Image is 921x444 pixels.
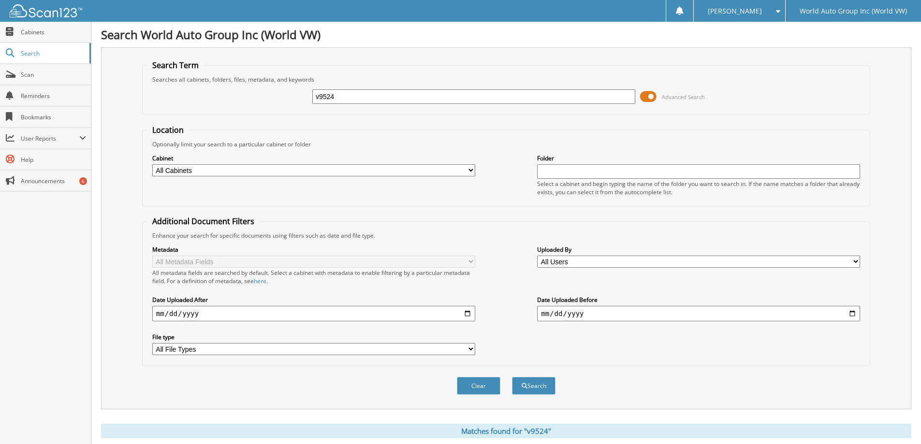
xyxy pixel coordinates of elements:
[800,8,907,14] span: World Auto Group Inc (World VW)
[101,424,911,438] div: Matches found for "v9524"
[21,92,86,100] span: Reminders
[147,231,865,240] div: Enhance your search for specific documents using filters such as date and file type.
[147,140,865,148] div: Optionally limit your search to a particular cabinet or folder
[152,296,475,304] label: Date Uploaded After
[537,245,860,254] label: Uploaded By
[21,71,86,79] span: Scan
[21,156,86,164] span: Help
[79,177,87,185] div: 6
[21,28,86,36] span: Cabinets
[10,4,82,17] img: scan123-logo-white.svg
[254,277,266,285] a: here
[537,306,860,321] input: end
[152,269,475,285] div: All metadata fields are searched by default. Select a cabinet with metadata to enable filtering b...
[21,177,86,185] span: Announcements
[21,49,85,57] span: Search
[152,333,475,341] label: File type
[152,245,475,254] label: Metadata
[147,75,865,84] div: Searches all cabinets, folders, files, metadata, and keywords
[537,180,860,196] div: Select a cabinet and begin typing the name of the folder you want to search in. If the name match...
[152,306,475,321] input: start
[21,113,86,121] span: Bookmarks
[147,125,189,135] legend: Location
[708,8,762,14] span: [PERSON_NAME]
[147,60,204,71] legend: Search Term
[537,154,860,162] label: Folder
[21,134,79,143] span: User Reports
[457,377,500,395] button: Clear
[662,93,705,100] span: Advanced Search
[512,377,556,395] button: Search
[152,154,475,162] label: Cabinet
[147,216,259,227] legend: Additional Document Filters
[537,296,860,304] label: Date Uploaded Before
[101,27,911,43] h1: Search World Auto Group Inc (World VW)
